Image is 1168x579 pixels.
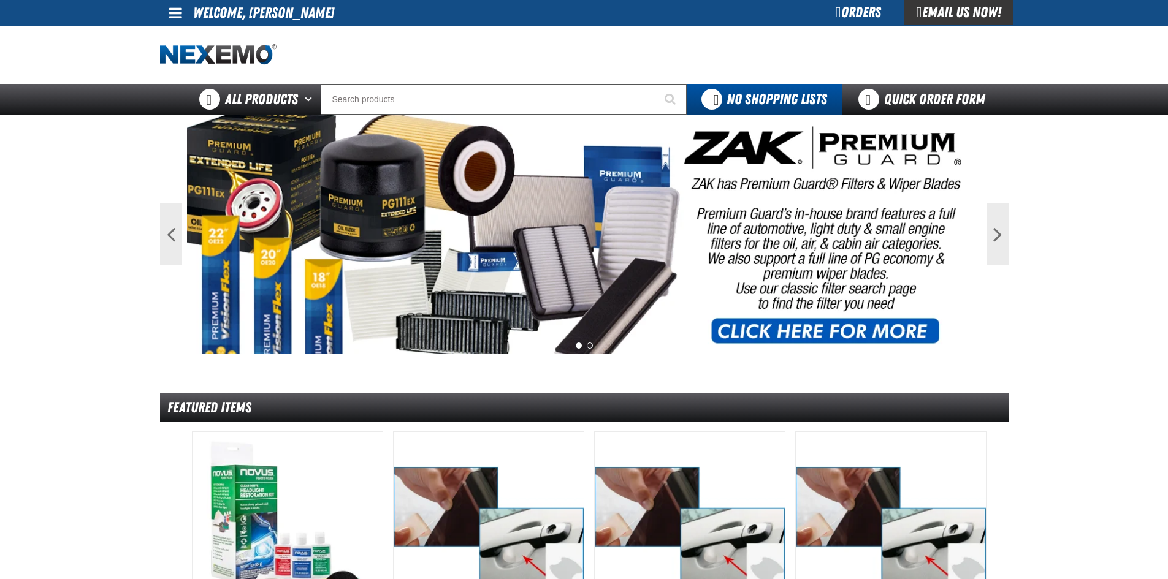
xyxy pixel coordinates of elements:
[656,84,687,115] button: Start Searching
[587,342,593,349] button: 2 of 2
[300,84,321,115] button: Open All Products pages
[225,88,298,110] span: All Products
[987,203,1009,265] button: Next
[187,115,982,354] img: PG Filters & Wipers
[160,393,1009,422] div: Featured Items
[160,203,182,265] button: Previous
[842,84,1008,115] a: Quick Order Form
[160,44,277,66] img: Nexemo logo
[687,84,842,115] button: You do not have available Shopping Lists. Open to Create a New List
[727,91,827,108] span: No Shopping Lists
[576,342,582,349] button: 1 of 2
[321,84,687,115] input: Search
